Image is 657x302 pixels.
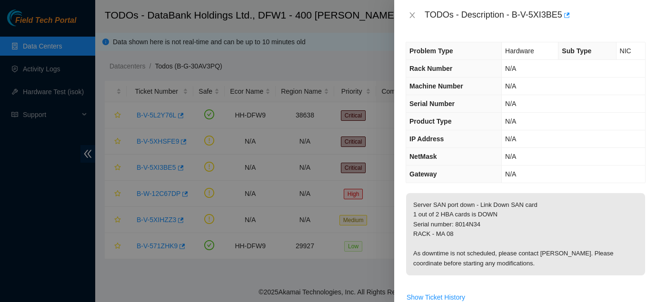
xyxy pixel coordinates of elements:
[425,8,646,23] div: TODOs - Description - B-V-5XI3BE5
[505,65,516,72] span: N/A
[505,82,516,90] span: N/A
[505,117,516,125] span: N/A
[409,153,437,160] span: NetMask
[409,47,453,55] span: Problem Type
[505,100,516,107] span: N/A
[409,135,444,143] span: IP Address
[505,47,534,55] span: Hardware
[406,11,419,20] button: Close
[505,135,516,143] span: N/A
[409,82,463,90] span: Machine Number
[406,193,645,275] p: Server SAN port down - Link Down SAN card 1 out of 2 HBA cards is DOWN Serial number: 8014N34 RAC...
[505,170,516,178] span: N/A
[409,170,437,178] span: Gateway
[409,117,451,125] span: Product Type
[409,65,452,72] span: Rack Number
[562,47,591,55] span: Sub Type
[409,100,455,107] span: Serial Number
[408,11,416,19] span: close
[505,153,516,160] span: N/A
[620,47,631,55] span: NIC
